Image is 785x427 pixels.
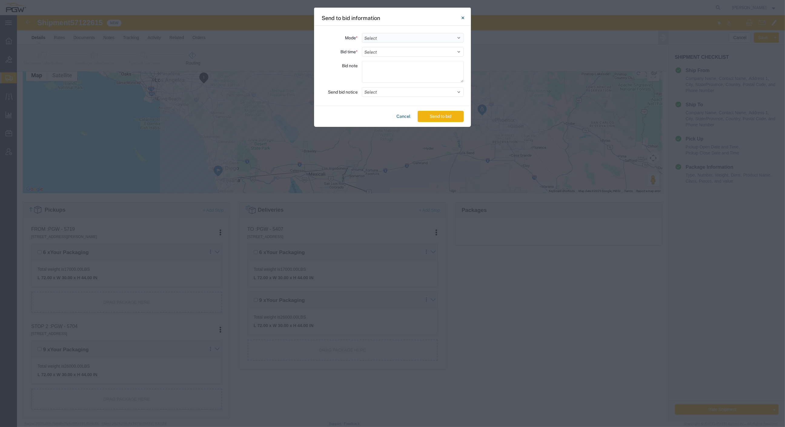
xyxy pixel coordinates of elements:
[345,33,358,43] label: Mode
[457,12,469,24] button: Close
[342,61,358,71] label: Bid note
[328,87,358,97] label: Send bid notice
[322,14,380,22] h4: Send to bid information
[362,87,464,97] button: Select
[340,47,358,57] label: Bid time
[394,111,413,122] button: Cancel
[418,111,464,122] button: Send to bid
